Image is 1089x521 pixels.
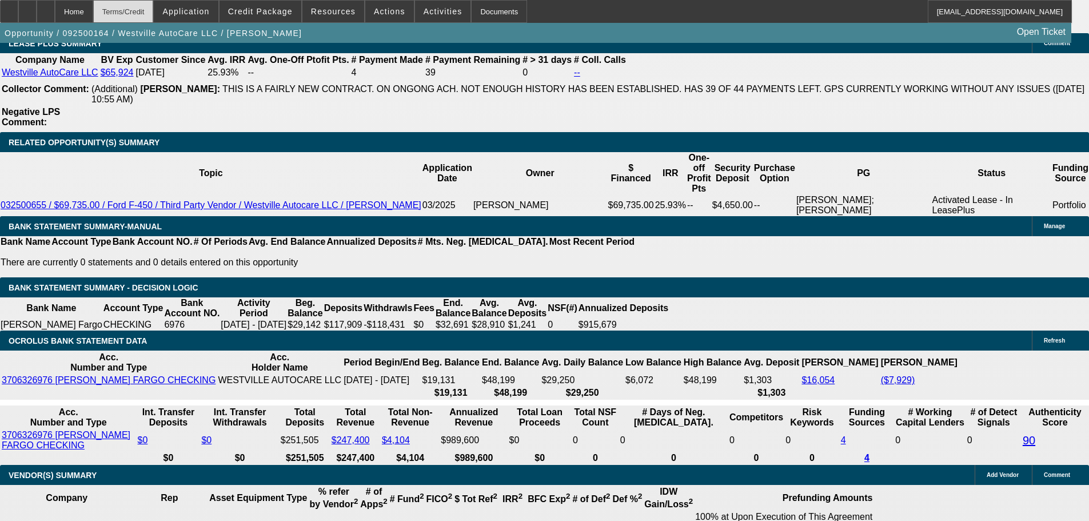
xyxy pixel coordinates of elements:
[46,493,87,503] b: Company
[655,194,687,216] td: 25.93%
[136,55,206,65] b: Customer Since
[103,319,164,331] td: CHECKING
[683,375,742,386] td: $48,199
[351,67,424,78] td: 4
[801,375,835,385] a: $16,054
[448,492,452,500] sup: 2
[471,297,507,319] th: Avg. Balance
[541,352,624,373] th: Avg. Daily Balance
[332,435,370,445] a: $247,400
[193,236,248,248] th: # Of Periods
[1052,194,1089,216] td: Portfolio
[422,352,480,373] th: Beg. Balance
[326,236,417,248] th: Annualized Deposits
[101,55,133,65] b: BV Exp
[422,152,473,194] th: Application Date
[454,494,497,504] b: $ Tot Ref
[2,375,216,385] a: 3706326976 [PERSON_NAME] FARGO CHECKING
[413,297,434,319] th: Fees
[310,487,358,509] b: % refer by Vendor
[785,429,839,451] td: 0
[547,297,578,319] th: NSF(#)
[365,1,414,22] button: Actions
[509,429,571,451] td: $0
[471,319,507,331] td: $28,910
[440,407,507,428] th: Annualized Revenue
[502,494,522,504] b: IRR
[324,319,364,331] td: $117,909
[103,297,164,319] th: Account Type
[324,297,364,319] th: Deposits
[1044,472,1070,478] span: Comment
[2,84,89,94] b: Collector Comment:
[91,84,1084,104] span: THIS IS A FAIRLY NEW CONTRACT. ON ONGONG ACH. NOT ENOUGH HISTORY HAS BEEN ESTABLISHED. HAS 39 OF ...
[493,492,497,500] sup: 2
[201,407,278,428] th: Int. Transfer Withdrawals
[729,407,784,428] th: Competitors
[311,7,356,16] span: Resources
[9,138,159,147] span: RELATED OPPORTUNITY(S) SUMMARY
[578,297,669,319] th: Annualized Deposits
[138,435,148,445] a: $0
[1023,434,1035,447] a: 90
[481,375,540,386] td: $48,199
[163,297,220,319] th: Bank Account NO.
[135,67,206,78] td: [DATE]
[655,152,687,194] th: IRR
[280,452,330,464] th: $251,505
[331,452,380,464] th: $247,400
[743,375,800,386] td: $1,303
[528,494,570,504] b: BFC Exp
[932,152,1052,194] th: Status
[440,452,507,464] th: $989,600
[1044,223,1065,229] span: Manage
[612,494,642,504] b: Def %
[417,236,549,248] th: # Mts. Neg. [MEDICAL_DATA].
[687,152,712,194] th: One-off Profit Pts
[608,194,655,216] td: $69,735.00
[1,257,635,268] p: There are currently 0 statements and 0 details entered on this opportunity
[1044,337,1065,344] span: Refresh
[1044,40,1070,46] span: Comment
[441,435,506,446] div: $989,600
[2,430,130,450] a: 3706326976 [PERSON_NAME] FARGO CHECKING
[932,194,1052,216] td: Activated Lease - In LeasePlus
[967,429,1021,451] td: 0
[1022,407,1088,428] th: Authenticity Score
[579,320,668,330] div: $915,679
[161,493,178,503] b: Rep
[840,407,893,428] th: Funding Sources
[2,107,60,127] b: Negative LPS Comment:
[541,375,624,386] td: $29,250
[785,452,839,464] th: 0
[864,453,869,463] a: 4
[541,387,624,399] th: $29,250
[1,407,136,428] th: Acc. Number and Type
[620,452,728,464] th: 0
[302,1,364,22] button: Resources
[841,435,846,445] a: 4
[217,352,342,373] th: Acc. Holder Name
[9,471,97,480] span: VENDOR(S) SUMMARY
[644,487,693,509] b: IDW Gain/Loss
[1,200,421,210] a: 032500655 / $69,735.00 / Ford F-450 / Third Party Vendor / Westville Autocare LLC / [PERSON_NAME]
[572,407,619,428] th: Sum of the Total NSF Count and Total Overdraft Fee Count from Ocrolus
[967,407,1021,428] th: # of Detect Signals
[785,407,839,428] th: Risk Keywords
[625,375,682,386] td: $6,072
[508,319,548,331] td: $1,241
[753,194,796,216] td: --
[208,55,245,65] b: Avg. IRR
[1,352,216,373] th: Acc. Number and Type
[287,319,323,331] td: $29,142
[343,352,420,373] th: Period Begin/End
[549,236,635,248] th: Most Recent Period
[381,452,439,464] th: $4,104
[207,67,246,78] td: 25.93%
[425,67,521,78] td: 39
[572,429,619,451] td: 0
[112,236,193,248] th: Bank Account NO.
[137,407,200,428] th: Int. Transfer Deposits
[687,194,712,216] td: --
[481,352,540,373] th: End. Balance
